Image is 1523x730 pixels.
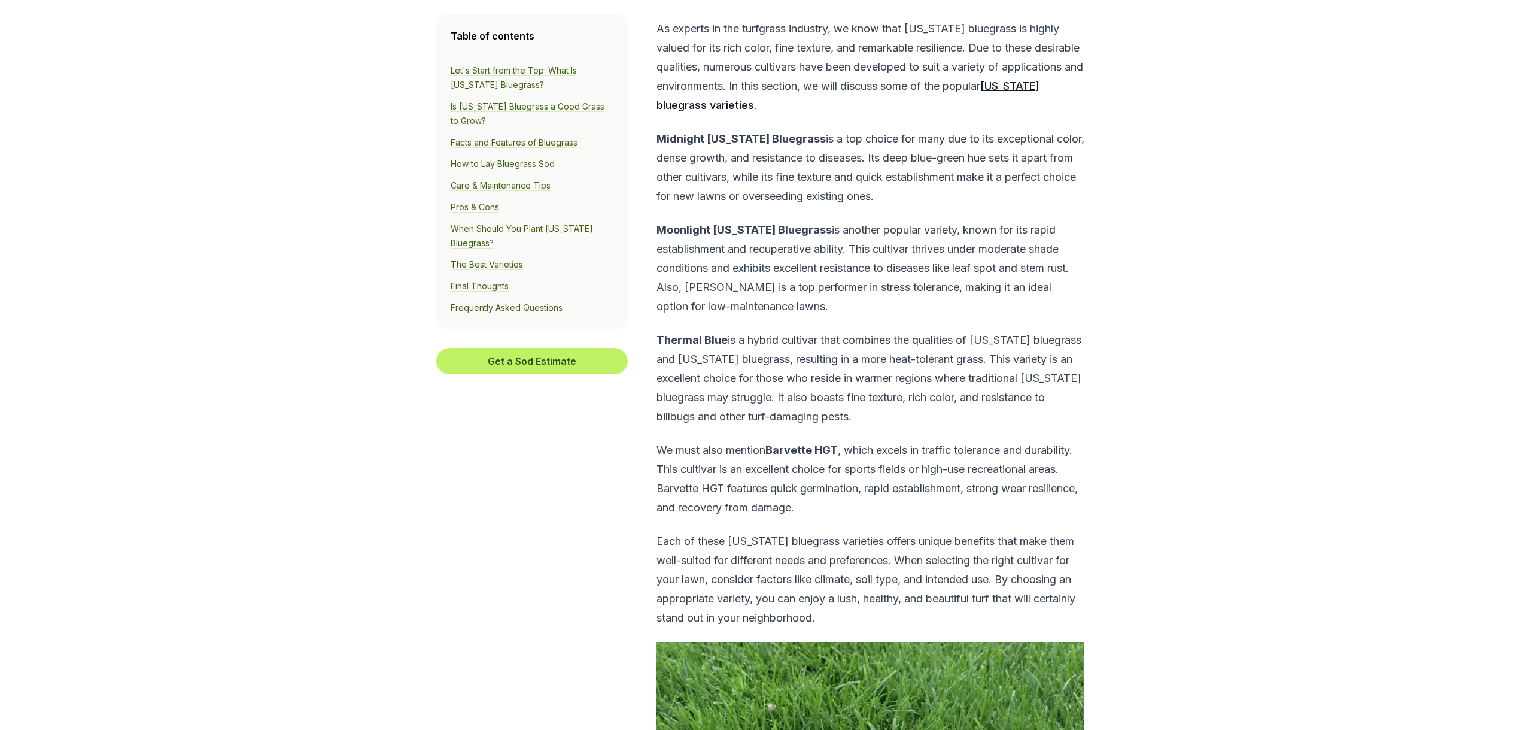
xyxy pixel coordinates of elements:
[451,65,577,90] a: Let's Start from the Top: What Is [US_STATE] Bluegrass?
[656,129,1084,206] p: is a top choice for many due to its exceptional color, dense growth, and resistance to diseases. ...
[451,202,499,213] a: Pros & Cons
[451,29,613,43] h4: Table of contents
[451,302,563,313] a: Frequently Asked Questions
[451,137,577,148] a: Facts and Features of Bluegrass
[656,132,826,145] b: Midnight [US_STATE] Bluegrass
[451,281,509,292] a: Final Thoughts
[656,532,1084,628] p: Each of these [US_STATE] bluegrass varieties offers unique benefits that make them well-suited fo...
[451,223,593,249] a: When Should You Plant [US_STATE] Bluegrass?
[656,334,728,346] b: Thermal Blue
[656,80,1039,111] a: [US_STATE] bluegrass varieties
[436,348,628,374] button: Get a Sod Estimate
[656,19,1084,115] p: As experts in the turfgrass industry, we know that [US_STATE] bluegrass is highly valued for its ...
[765,444,838,456] b: Barvette HGT
[656,331,1084,426] p: is a hybrid cultivar that combines the qualities of [US_STATE] bluegrass and [US_STATE] bluegrass...
[451,159,555,169] a: How to Lay Bluegrass Sod
[656,441,1084,517] p: We must also mention , which excels in traffic tolerance and durability. This cultivar is an exce...
[451,101,604,126] a: Is [US_STATE] Bluegrass a Good Grass to Grow?
[656,223,832,236] b: Moonlight [US_STATE] Bluegrass
[451,259,523,270] a: The Best Varieties
[656,220,1084,316] p: is another popular variety, known for its rapid establishment and recuperative ability. This cult...
[451,180,551,191] a: Care & Maintenance Tips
